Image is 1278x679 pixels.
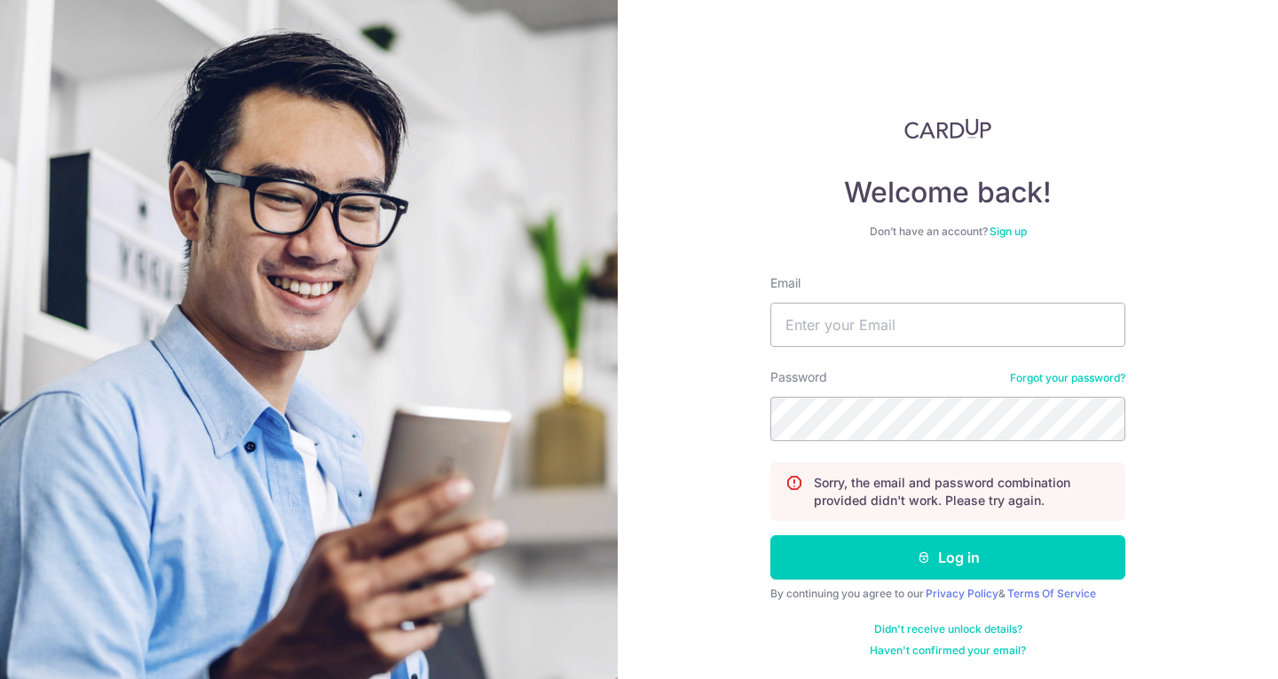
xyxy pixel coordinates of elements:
p: Sorry, the email and password combination provided didn't work. Please try again. [814,474,1110,509]
a: Didn't receive unlock details? [874,622,1022,636]
a: Forgot your password? [1010,371,1125,385]
a: Terms Of Service [1007,587,1096,600]
button: Log in [770,535,1125,580]
div: By continuing you agree to our & [770,587,1125,601]
a: Sign up [990,225,1027,238]
input: Enter your Email [770,303,1125,347]
label: Email [770,274,801,292]
a: Privacy Policy [926,587,998,600]
div: Don’t have an account? [770,225,1125,239]
img: CardUp Logo [904,118,991,139]
h4: Welcome back! [770,175,1125,210]
a: Haven't confirmed your email? [870,643,1026,658]
label: Password [770,368,827,386]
